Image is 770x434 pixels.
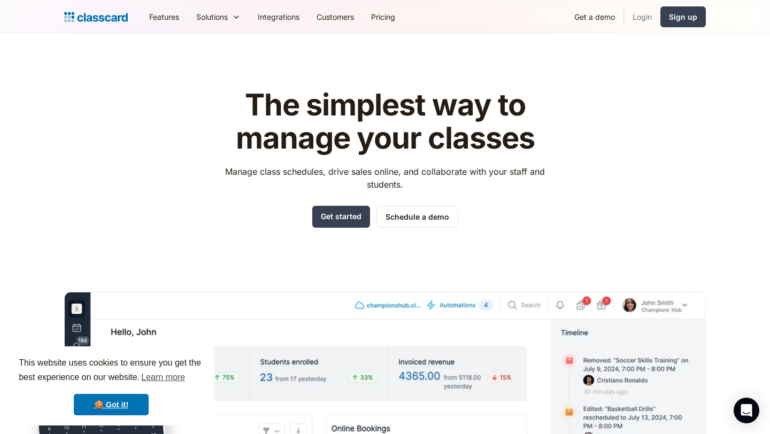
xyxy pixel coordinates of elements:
a: Get started [312,206,370,228]
span: This website uses cookies to ensure you get the best experience on our website. [19,356,204,385]
a: Get a demo [566,5,623,29]
a: Logo [64,10,128,25]
div: Sign up [669,11,697,22]
a: Customers [308,5,363,29]
a: learn more about cookies [140,369,187,385]
a: dismiss cookie message [74,394,149,415]
div: Solutions [188,5,249,29]
p: Manage class schedules, drive sales online, and collaborate with your staff and students. [215,165,555,191]
div: Open Intercom Messenger [734,398,759,423]
a: Schedule a demo [376,206,458,228]
a: Features [141,5,188,29]
a: Sign up [660,6,706,27]
div: cookieconsent [9,346,214,425]
div: Solutions [196,11,228,22]
a: Pricing [363,5,404,29]
h1: The simplest way to manage your classes [215,89,555,154]
a: Integrations [249,5,308,29]
a: Login [624,5,660,29]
